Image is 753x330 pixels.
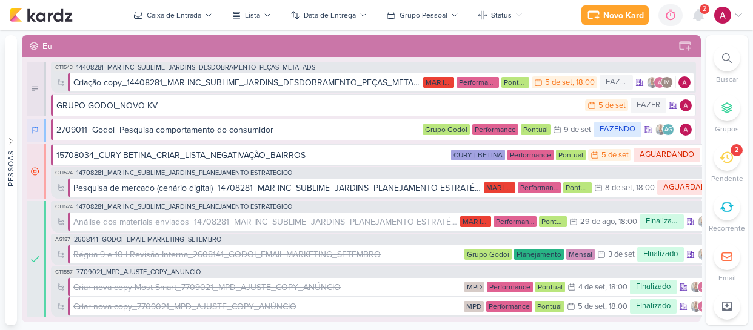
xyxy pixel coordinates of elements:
div: 5 de set [578,303,605,311]
div: FAZER [27,62,46,116]
div: Criação copy_14408281_MAR INC_SUBLIME_JARDINS_DESDOBRAMENTO_PEÇAS_META_ADS [73,76,421,89]
div: FInalizado [27,201,46,317]
div: Colaboradores: Iara Santos, Aline Gimenez Graciano [655,124,677,136]
div: Eu [42,40,673,53]
div: Colaboradores: Iara Santos [697,248,712,260]
div: FAZENDO [594,122,641,137]
div: Planejamento [514,249,564,260]
div: 15708034_CURY|BETINA_CRIAR_LISTA_NEGATIVAÇÃO_BAIRROS [56,149,306,162]
div: Régua 9 e 10 | Revisão Interna_2608141_GODOI_EMAIL MARKETING_SETEMBRO [73,248,381,261]
p: Grupos [715,124,739,134]
div: 2 [735,145,738,155]
div: Novo Kard [603,9,644,22]
div: AGUARDANDO [27,144,46,199]
img: Alessandra Gomes [697,300,709,312]
div: Criar nova copy_7709021_MPD_AJUSTE_COPY_ANÚNCIO [73,300,461,313]
div: Pontual [539,216,567,227]
div: Colaboradores: Iara Santos [697,216,712,228]
div: Pontual [535,301,564,312]
span: 2608141_GODOI_EMAIL MARKETING_SETEMBRO [74,236,221,243]
img: Iara Santos [646,76,658,88]
p: Buscar [716,74,738,85]
div: AGUARDANDO [657,180,720,195]
div: , 18:00 [632,184,655,192]
div: Responsável: Alessandra Gomes [678,76,691,88]
div: AGUARDANDO [634,148,700,162]
div: MAR INC [460,216,492,227]
div: Pesquisa de mercado (cenário digital)_14708281_MAR INC_SUBLIME_JARDINS_PLANEJAMENTO ESTRATÉGICO [73,182,481,194]
div: Performance [457,77,499,88]
div: Pontual [501,77,529,88]
p: Recorrente [709,223,745,234]
div: 2709011_Godoi_Pesquisa comportamento do consumidor [56,124,273,136]
img: Alessandra Gomes [714,7,731,24]
div: , 18:00 [605,303,627,311]
div: Performance [494,216,537,227]
div: FInalizado [637,247,684,262]
img: Alessandra Gomes [680,124,692,136]
div: 2709011_Godoi_Pesquisa comportamento do consumidor [56,124,420,136]
div: Performance [486,301,532,312]
div: CURY | BETINA [451,150,505,160]
li: Ctrl + F [706,45,748,85]
div: 29 de ago [580,218,615,226]
span: 14708281_MAR INC_SUBLIME_JARDINS_PLANEJAMENTO ESTRATÉGICO [76,203,292,210]
div: 4 de set [578,283,605,291]
div: Grupo Godoi [423,124,470,135]
div: Pessoas [5,150,16,186]
span: CT1557 [54,269,74,276]
img: kardz.app [10,8,73,22]
span: CT1524 [54,170,74,176]
div: FAZENDO [27,119,46,142]
p: AG [664,127,672,133]
div: Análise dos materiais enviados_14708281_MAR INC_SUBLIME_JARDINS_PLANEJAMENTO ESTRATÉGICO [73,216,458,228]
div: Isabella Machado Guimarães [661,76,673,88]
div: Colaboradores: Iara Santos, Alessandra Gomes, Isabella Machado Guimarães [646,76,676,88]
img: Alessandra Gomes [678,76,691,88]
div: Aline Gimenez Graciano [662,124,674,136]
img: Iara Santos [697,248,709,260]
div: Performance [518,182,561,193]
div: 8 de set [605,184,632,192]
div: 9 de set [564,126,591,134]
div: 5 de set [598,102,626,110]
button: Novo Kard [581,5,649,25]
div: , 18:00 [605,283,627,291]
div: FInalizado [630,299,677,314]
img: Alessandra Gomes [654,76,666,88]
div: 3 de set [608,251,635,259]
p: Email [718,272,736,283]
div: MPD [464,301,484,312]
button: Pessoas [5,35,17,325]
div: MPD [464,282,484,292]
div: 5 de set [601,151,629,159]
div: Criar nova copy_7709021_MPD_AJUSTE_COPY_ANÚNCIO [73,300,296,313]
div: MAR INC [423,77,454,88]
span: CT1543 [54,64,74,71]
div: Performance [472,124,518,135]
span: AG187 [54,236,72,243]
div: Mensal [566,249,595,260]
img: Iara Santos [697,216,709,228]
img: Iara Santos [690,300,702,312]
div: GRUPO GODOI_NOVO KV [56,99,158,112]
div: Colaboradores: Iara Santos, Alessandra Gomes [690,281,712,293]
img: Iara Santos [690,281,702,293]
span: 14408281_MAR INC_SUBLIME_JARDINS_DESDOBRAMENTO_PEÇAS_META_ADS [76,64,315,71]
div: Colaboradores: Iara Santos, Alessandra Gomes [690,300,712,312]
div: GRUPO GODOI_NOVO KV [56,99,583,112]
img: Alessandra Gomes [680,99,692,111]
div: Performance [507,150,554,160]
img: Iara Santos [655,124,667,136]
div: Pontual [563,182,591,193]
span: 7709021_MPD_AJUSTE_COPY_ANÚNCIO [76,269,201,276]
div: Criar nova copy Most Smart_7709021_MPD_AJUSTE_COPY_ANÚNCIO [73,281,462,294]
div: Criar nova copy Most Smart_7709021_MPD_AJUSTE_COPY_ANÚNCIO [73,281,341,294]
div: Grupo Godoi [464,249,512,260]
div: Responsável: Alessandra Gomes [680,99,692,111]
span: CT1524 [54,203,74,210]
div: , 18:00 [572,79,595,87]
